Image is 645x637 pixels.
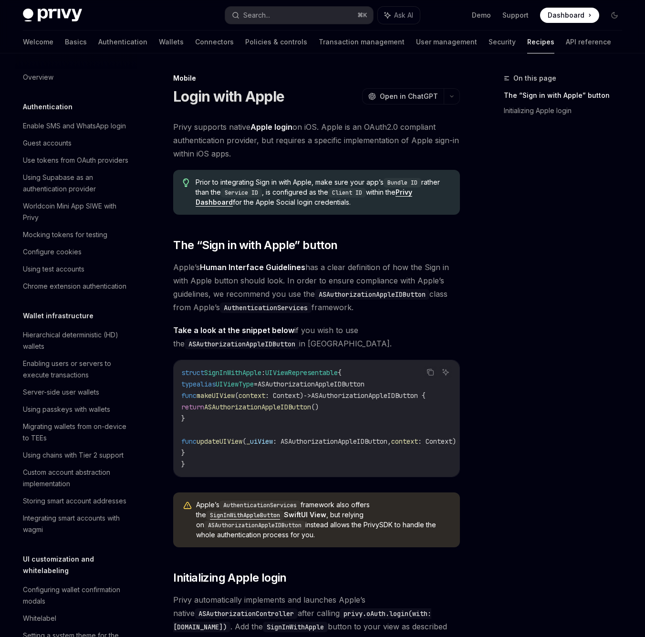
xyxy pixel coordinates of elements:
span: { [338,368,342,377]
div: Hierarchical deterministic (HD) wallets [23,329,132,352]
span: Apple’s framework also offers the , but relying on instead allows the PrivySDK to handle the whol... [196,500,450,540]
span: func [181,437,197,446]
code: SignInWithAppleButton [206,511,284,520]
a: Whitelabel [15,610,137,627]
span: return [181,403,204,411]
a: Configure cookies [15,243,137,261]
code: ASAuthorizationAppleIDButton [185,339,299,349]
span: } [181,449,185,457]
span: UIViewRepresentable [265,368,338,377]
div: Configuring wallet confirmation modals [23,584,132,607]
span: makeUIView [197,391,235,400]
span: ASAuthorizationAppleIDButton [204,403,311,411]
div: Migrating wallets from on-device to TEEs [23,421,132,444]
svg: Warning [183,501,192,511]
a: Custom account abstraction implementation [15,464,137,492]
a: Enabling users or servers to execute transactions [15,355,137,384]
code: ASAuthorizationAppleIDButton [204,521,305,530]
a: Integrating smart accounts with wagmi [15,510,137,538]
a: Configuring wallet confirmation modals [15,581,137,610]
span: Open in ChatGPT [380,92,438,101]
code: ASAuthorizationController [195,608,298,619]
span: On this page [513,73,556,84]
span: ( [242,437,246,446]
h1: Login with Apple [173,88,284,105]
a: Using passkeys with wallets [15,401,137,418]
button: Copy the contents from the code block [424,366,437,378]
a: Connectors [195,31,234,53]
a: Enable SMS and WhatsApp login [15,117,137,135]
span: () [311,403,319,411]
a: Initializing Apple login [504,103,630,118]
div: Using test accounts [23,263,84,275]
span: ( [235,391,239,400]
span: : ASAuthorizationAppleIDButton, [273,437,391,446]
h5: UI customization and whitelabeling [23,553,137,576]
code: SignInWithApple [263,622,328,632]
a: Use tokens from OAuth providers [15,152,137,169]
div: Mocking tokens for testing [23,229,107,240]
span: updateUIView [197,437,242,446]
a: Human Interface Guidelines [200,262,305,272]
button: Open in ChatGPT [362,88,444,104]
span: typealias [181,380,216,388]
span: context [239,391,265,400]
code: AuthenticationServices [219,501,301,510]
span: Privy supports native on iOS. Apple is an OAuth2.0 compliant authentication provider, but require... [173,120,460,160]
a: Worldcoin Mini App SIWE with Privy [15,198,137,226]
div: Storing smart account addresses [23,495,126,507]
a: Using chains with Tier 2 support [15,447,137,464]
span: Apple’s has a clear definition of how the Sign in with Apple button should look. In order to ensu... [173,261,460,314]
code: AuthenticationServices [220,303,312,313]
span: } [181,414,185,423]
span: context [391,437,418,446]
a: Security [489,31,516,53]
a: User management [416,31,477,53]
span: SignInWithApple [204,368,261,377]
span: uiView [250,437,273,446]
span: : Context) [265,391,303,400]
button: Search...⌘K [225,7,373,24]
code: Client ID [328,188,366,198]
div: Chrome extension authentication [23,281,126,292]
span: -> [303,391,311,400]
img: dark logo [23,9,82,22]
a: Authentication [98,31,147,53]
div: Guest accounts [23,137,72,149]
span: Ask AI [394,10,413,20]
a: Policies & controls [245,31,307,53]
div: Enable SMS and WhatsApp login [23,120,126,132]
code: Bundle ID [384,178,421,188]
a: Chrome extension authentication [15,278,137,295]
span: ASAuthorizationAppleIDButton [258,380,364,388]
span: : Context) { [418,437,464,446]
span: ASAuthorizationAppleIDButton { [311,391,426,400]
div: Custom account abstraction implementation [23,467,132,490]
a: API reference [566,31,611,53]
span: UIViewType [216,380,254,388]
span: Dashboard [548,10,584,20]
h5: Wallet infrastructure [23,310,94,322]
div: Worldcoin Mini App SIWE with Privy [23,200,132,223]
a: Welcome [23,31,53,53]
div: Server-side user wallets [23,386,99,398]
a: Transaction management [319,31,405,53]
a: Migrating wallets from on-device to TEEs [15,418,137,447]
span: : [261,368,265,377]
div: Search... [243,10,270,21]
span: ⌘ K [357,11,367,19]
div: Whitelabel [23,613,56,624]
span: The “Sign in with Apple” button [173,238,337,253]
span: if you wish to use the in [GEOGRAPHIC_DATA]. [173,324,460,350]
a: Recipes [527,31,554,53]
span: struct [181,368,204,377]
code: Service ID [221,188,262,198]
a: Support [502,10,529,20]
a: Guest accounts [15,135,137,152]
div: Enabling users or servers to execute transactions [23,358,132,381]
a: Storing smart account addresses [15,492,137,510]
div: Overview [23,72,53,83]
span: _ [246,437,250,446]
button: Ask AI [378,7,420,24]
span: } [181,460,185,469]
